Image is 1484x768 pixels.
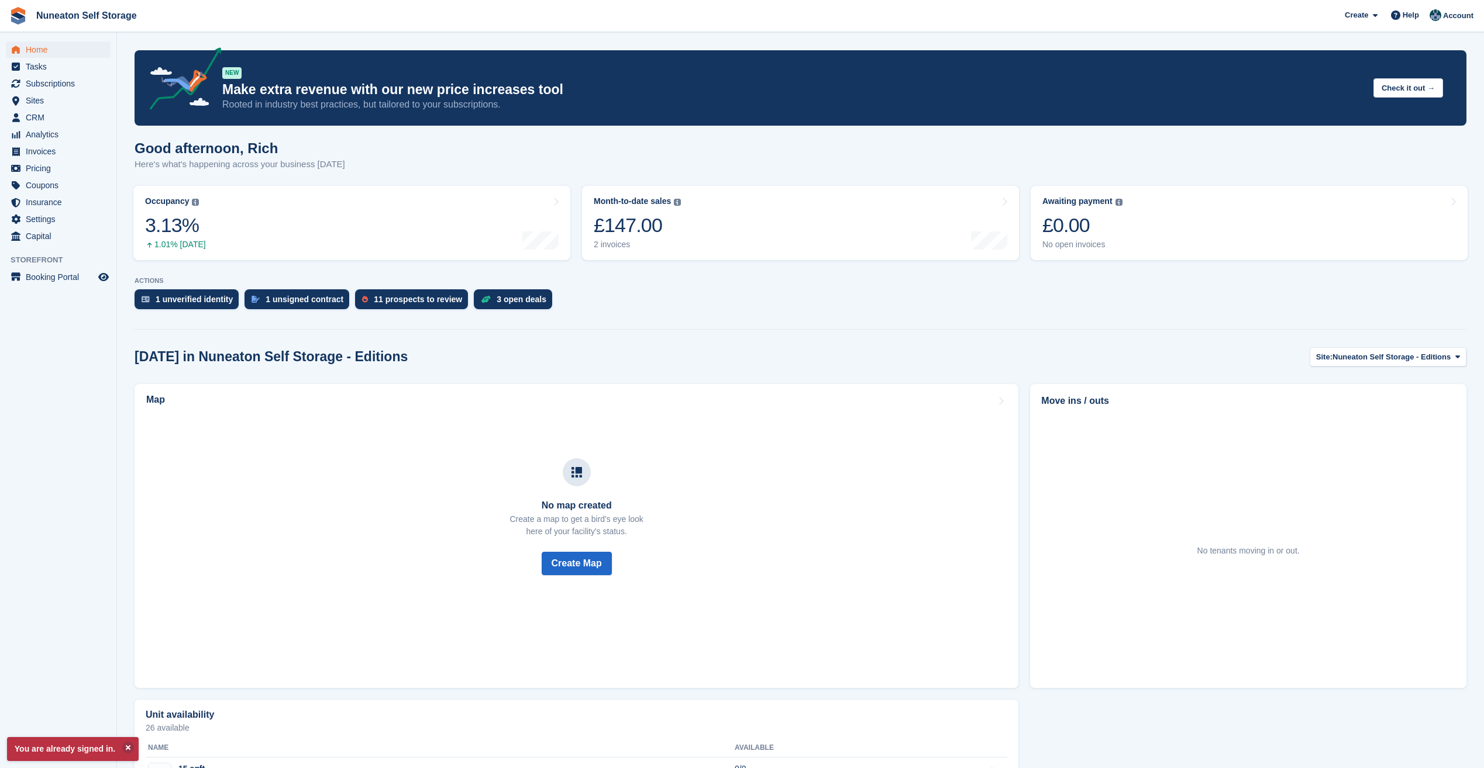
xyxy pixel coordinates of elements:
[26,109,96,126] span: CRM
[9,7,27,25] img: stora-icon-8386f47178a22dfd0bd8f6a31ec36ba5ce8667c1dd55bd0f319d3a0aa187defe.svg
[26,228,96,244] span: Capital
[222,98,1364,111] p: Rooted in industry best practices, but tailored to your subscriptions.
[142,296,150,303] img: verify_identity-adf6edd0f0f0b5bbfe63781bf79b02c33cf7c696d77639b501bdc392416b5a36.svg
[135,384,1018,688] a: Map No map created Create a map to get a bird's eye lookhere of your facility's status. Create Map
[26,126,96,143] span: Analytics
[1041,394,1455,408] h2: Move ins / outs
[6,58,111,75] a: menu
[6,228,111,244] a: menu
[222,81,1364,98] p: Make extra revenue with our new price increases tool
[135,289,245,315] a: 1 unverified identity
[6,211,111,227] a: menu
[674,199,681,206] img: icon-info-grey-7440780725fd019a000dd9b08b2336e03edf1995a4989e88bcd33f0948082b44.svg
[140,47,222,114] img: price-adjustments-announcement-icon-8257ccfd72463d97f412b2fc003d46551f7dbcb40ab6d574587a9cd5c0d94...
[1316,351,1332,363] span: Site:
[6,143,111,160] a: menu
[474,289,558,315] a: 3 open deals
[1042,213,1123,237] div: £0.00
[594,240,681,250] div: 2 invoices
[582,186,1019,260] a: Month-to-date sales £147.00 2 invoices
[481,295,491,303] img: deal-1b604bf984904fb50ccaf53a9ad4b4a5d6e5aea283cecdc64d6e3604feb123c2.svg
[594,213,681,237] div: £147.00
[1310,347,1466,366] button: Site: Nuneaton Self Storage - Editions
[145,196,189,206] div: Occupancy
[135,140,345,156] h1: Good afternoon, Rich
[26,194,96,210] span: Insurance
[1031,186,1468,260] a: Awaiting payment £0.00 No open invoices
[374,295,462,304] div: 11 prospects to review
[542,552,612,575] button: Create Map
[32,6,142,25] a: Nuneaton Self Storage
[735,739,903,757] th: Available
[192,199,199,206] img: icon-info-grey-7440780725fd019a000dd9b08b2336e03edf1995a4989e88bcd33f0948082b44.svg
[1042,196,1113,206] div: Awaiting payment
[245,289,355,315] a: 1 unsigned contract
[252,296,260,303] img: contract_signature_icon-13c848040528278c33f63329250d36e43548de30e8caae1d1a13099fd9432cc5.svg
[6,92,111,109] a: menu
[6,75,111,92] a: menu
[145,240,206,250] div: 1.01% [DATE]
[509,513,643,538] p: Create a map to get a bird's eye look here of your facility's status.
[135,158,345,171] p: Here's what's happening across your business [DATE]
[6,160,111,177] a: menu
[497,295,546,304] div: 3 open deals
[6,109,111,126] a: menu
[145,213,206,237] div: 3.13%
[7,737,139,761] p: You are already signed in.
[156,295,233,304] div: 1 unverified identity
[135,349,408,365] h2: [DATE] in Nuneaton Self Storage - Editions
[594,196,671,206] div: Month-to-date sales
[509,500,643,511] h3: No map created
[1042,240,1123,250] div: No open invoices
[266,295,343,304] div: 1 unsigned contract
[1403,9,1419,21] span: Help
[1332,351,1451,363] span: Nuneaton Self Storage - Editions
[6,194,111,210] a: menu
[146,710,214,720] h2: Unit availability
[26,211,96,227] span: Settings
[146,395,165,405] h2: Map
[26,92,96,109] span: Sites
[26,58,96,75] span: Tasks
[1430,9,1441,21] img: Rich Palmer
[1197,545,1300,557] div: No tenants moving in or out.
[133,186,570,260] a: Occupancy 3.13% 1.01% [DATE]
[6,126,111,143] a: menu
[26,75,96,92] span: Subscriptions
[26,41,96,58] span: Home
[26,143,96,160] span: Invoices
[6,269,111,285] a: menu
[1345,9,1368,21] span: Create
[26,269,96,285] span: Booking Portal
[146,739,735,757] th: Name
[571,467,582,478] img: map-icn-33ee37083ee616e46c38cad1a60f524a97daa1e2b2c8c0bc3eb3415660979fc1.svg
[1373,78,1443,98] button: Check it out →
[6,41,111,58] a: menu
[97,270,111,284] a: Preview store
[146,724,1007,732] p: 26 available
[222,67,242,79] div: NEW
[1443,10,1473,22] span: Account
[1115,199,1123,206] img: icon-info-grey-7440780725fd019a000dd9b08b2336e03edf1995a4989e88bcd33f0948082b44.svg
[26,160,96,177] span: Pricing
[355,289,474,315] a: 11 prospects to review
[11,254,116,266] span: Storefront
[362,296,368,303] img: prospect-51fa495bee0391a8d652442698ab0144808aea92771e9ea1ae160a38d050c398.svg
[135,277,1466,285] p: ACTIONS
[26,177,96,193] span: Coupons
[6,177,111,193] a: menu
